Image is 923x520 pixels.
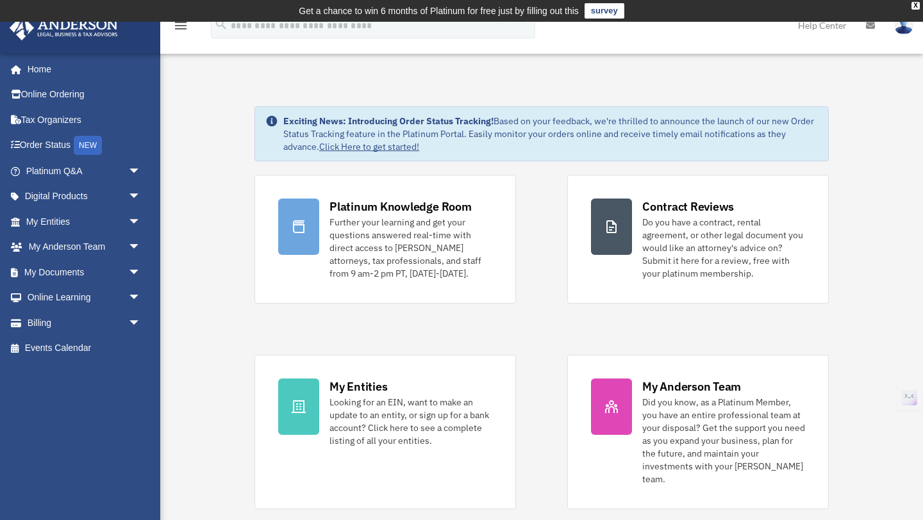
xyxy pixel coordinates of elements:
a: Online Ordering [9,82,160,108]
a: Billingarrow_drop_down [9,310,160,336]
div: Contract Reviews [642,199,734,215]
span: arrow_drop_down [128,285,154,311]
span: arrow_drop_down [128,310,154,336]
a: Digital Productsarrow_drop_down [9,184,160,209]
a: Events Calendar [9,336,160,361]
div: My Entities [329,378,387,394]
span: arrow_drop_down [128,234,154,261]
a: Order StatusNEW [9,133,160,159]
i: menu [173,18,188,33]
div: NEW [74,136,102,155]
div: Platinum Knowledge Room [329,199,472,215]
a: My Entitiesarrow_drop_down [9,209,160,234]
a: Online Learningarrow_drop_down [9,285,160,311]
a: My Anderson Teamarrow_drop_down [9,234,160,260]
span: arrow_drop_down [128,158,154,184]
span: arrow_drop_down [128,184,154,210]
strong: Exciting News: Introducing Order Status Tracking! [283,115,494,127]
div: Did you know, as a Platinum Member, you have an entire professional team at your disposal? Get th... [642,396,805,485]
a: Home [9,56,154,82]
a: Click Here to get started! [319,141,419,152]
div: My Anderson Team [642,378,741,394]
a: Platinum Knowledge Room Further your learning and get your questions answered real-time with dire... [254,175,516,304]
img: User Pic [894,16,913,35]
a: Contract Reviews Do you have a contract, rental agreement, or other legal document you would like... [567,175,829,304]
span: arrow_drop_down [128,209,154,235]
a: Tax Organizers [9,107,160,133]
span: arrow_drop_down [128,259,154,286]
a: My Entities Looking for an EIN, want to make an update to an entity, or sign up for a bank accoun... [254,355,516,509]
div: Looking for an EIN, want to make an update to an entity, or sign up for a bank account? Click her... [329,396,492,447]
div: Do you have a contract, rental agreement, or other legal document you would like an attorney's ad... [642,216,805,280]
a: Platinum Q&Aarrow_drop_down [9,158,160,184]
a: menu [173,22,188,33]
a: My Anderson Team Did you know, as a Platinum Member, you have an entire professional team at your... [567,355,829,509]
div: close [911,2,920,10]
div: Get a chance to win 6 months of Platinum for free just by filling out this [299,3,579,19]
a: My Documentsarrow_drop_down [9,259,160,285]
div: Based on your feedback, we're thrilled to announce the launch of our new Order Status Tracking fe... [283,115,818,153]
i: search [214,17,228,31]
div: Further your learning and get your questions answered real-time with direct access to [PERSON_NAM... [329,216,492,280]
img: Anderson Advisors Platinum Portal [6,15,122,40]
a: survey [585,3,624,19]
